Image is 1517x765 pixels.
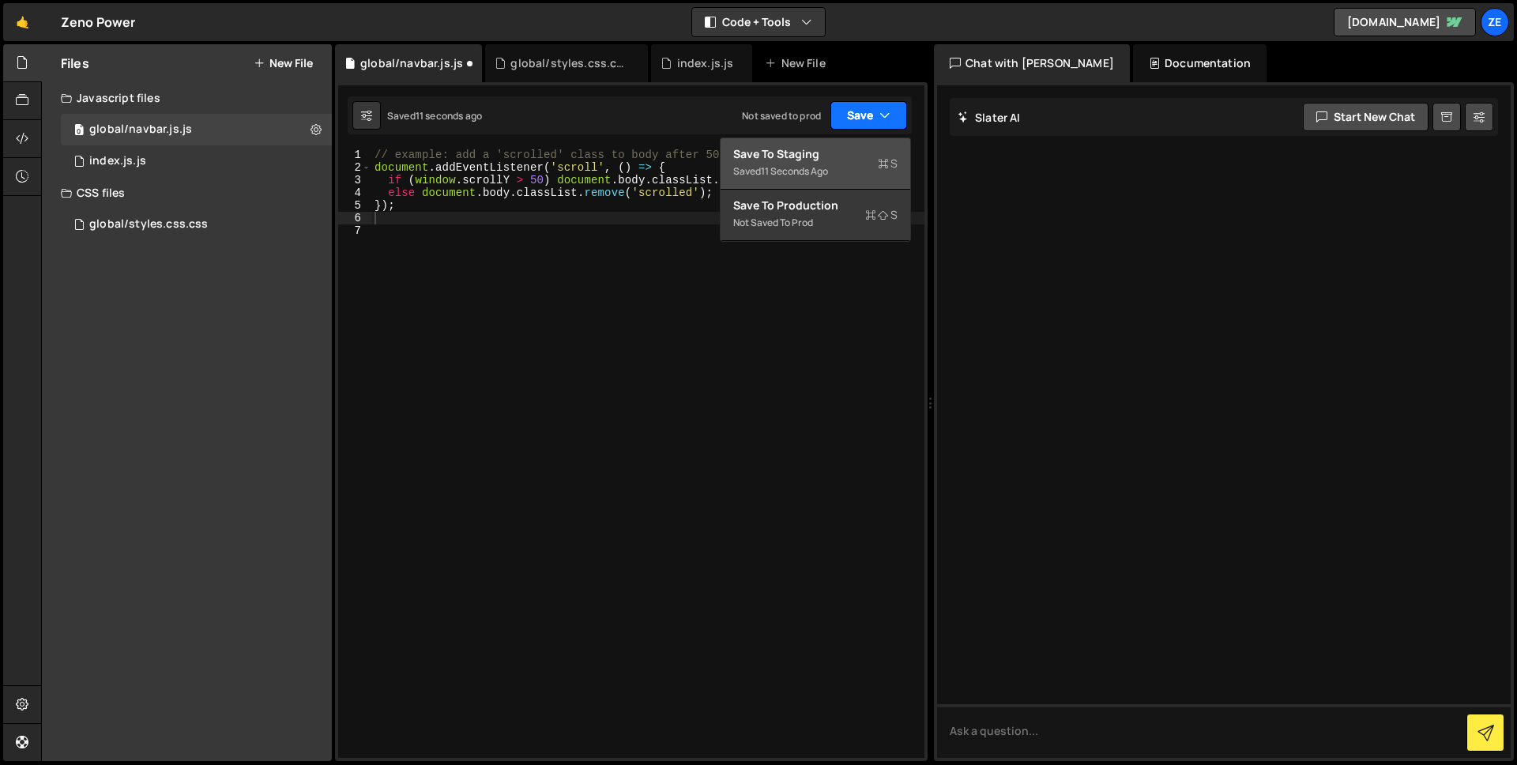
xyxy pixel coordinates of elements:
button: Save to ProductionS Not saved to prod [721,190,910,241]
div: Not saved to prod [733,213,898,232]
button: Start new chat [1303,103,1429,131]
div: Saved [387,109,482,122]
div: Javascript files [42,82,332,114]
button: New File [254,57,313,70]
div: 11 seconds ago [761,164,828,178]
div: global/navbar.js.js [360,55,463,71]
div: 6 [338,212,371,224]
div: index.js.js [677,55,734,71]
div: global/styles.css.css [89,217,208,232]
div: CSS files [42,177,332,209]
div: 17319/48060.js [61,114,332,145]
span: S [878,156,898,171]
div: index.js.js [89,154,146,168]
button: Save [830,101,907,130]
h2: Slater AI [958,110,1021,125]
a: Ze [1481,8,1509,36]
button: Code + Tools [692,8,825,36]
div: Saved [733,162,898,181]
a: [DOMAIN_NAME] [1334,8,1476,36]
div: Save to Staging [733,146,898,162]
h2: Files [61,55,89,72]
span: S [865,207,898,223]
a: 🤙 [3,3,42,41]
button: Save to StagingS Saved11 seconds ago [721,138,910,190]
div: 7 [338,224,371,237]
div: global/styles.css.css [510,55,629,71]
div: 17319/48058.js [61,145,332,177]
div: 11 seconds ago [416,109,482,122]
div: Documentation [1133,44,1267,82]
div: 17319/48059.css [61,209,332,240]
div: Chat with [PERSON_NAME] [934,44,1130,82]
div: Not saved to prod [742,109,821,122]
div: 2 [338,161,371,174]
span: 0 [74,125,84,138]
div: 4 [338,187,371,199]
div: 5 [338,199,371,212]
div: Save to Production [733,198,898,213]
div: New File [765,55,831,71]
div: 3 [338,174,371,187]
div: 1 [338,149,371,161]
div: global/navbar.js.js [89,122,192,137]
div: Zeno Power [61,13,136,32]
